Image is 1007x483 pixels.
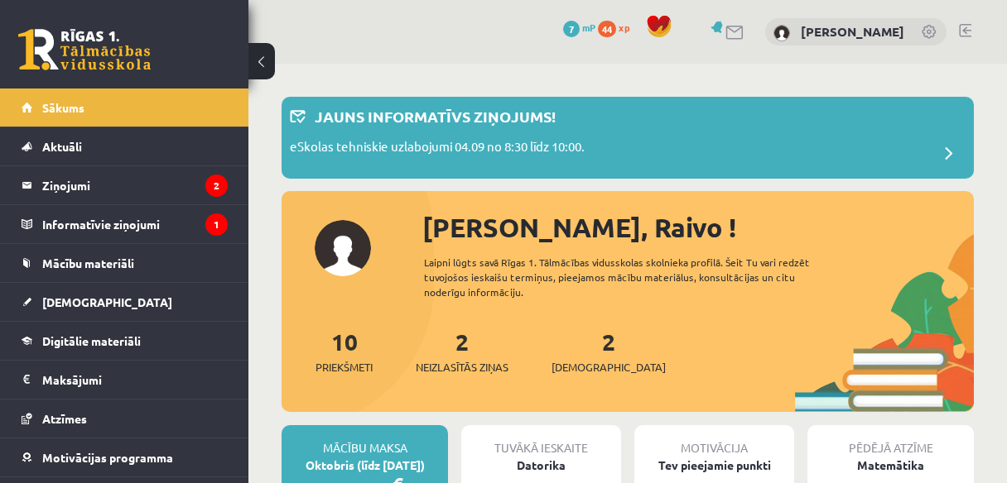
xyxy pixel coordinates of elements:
[316,359,373,375] span: Priekšmeti
[619,21,629,34] span: xp
[42,411,87,426] span: Atzīmes
[416,359,508,375] span: Neizlasītās ziņas
[563,21,595,34] a: 7 mP
[598,21,616,37] span: 44
[205,175,228,197] i: 2
[552,327,666,375] a: 2[DEMOGRAPHIC_DATA]
[205,213,228,236] i: 1
[22,361,228,399] a: Maksājumi
[634,457,794,474] div: Tev pieejamie punkti
[461,457,621,474] div: Datorika
[598,21,638,34] a: 44 xp
[22,399,228,438] a: Atzīmes
[315,105,556,127] p: Jauns informatīvs ziņojums!
[563,21,580,37] span: 7
[42,361,228,399] legend: Maksājumi
[422,208,974,247] div: [PERSON_NAME], Raivo !
[552,359,666,375] span: [DEMOGRAPHIC_DATA]
[807,457,974,474] div: Matemātika
[22,244,228,282] a: Mācību materiāli
[42,256,134,270] span: Mācību materiāli
[42,166,228,204] legend: Ziņojumi
[416,327,508,375] a: 2Neizlasītās ziņas
[290,105,966,170] a: Jauns informatīvs ziņojums! eSkolas tehniskie uzlabojumi 04.09 no 8:30 līdz 10:00.
[42,450,173,465] span: Motivācijas programma
[22,283,228,321] a: [DEMOGRAPHIC_DATA]
[22,438,228,476] a: Motivācijas programma
[424,255,840,299] div: Laipni lūgts savā Rīgas 1. Tālmācības vidusskolas skolnieka profilā. Šeit Tu vari redzēt tuvojošo...
[42,294,172,309] span: [DEMOGRAPHIC_DATA]
[42,333,141,348] span: Digitālie materiāli
[773,25,790,41] img: Raivo Jurciks
[316,327,373,375] a: 10Priekšmeti
[22,88,228,127] a: Sākums
[634,425,794,457] div: Motivācija
[801,23,904,40] a: [PERSON_NAME]
[282,425,448,457] div: Mācību maksa
[282,457,448,474] div: Oktobris (līdz [DATE])
[582,21,595,34] span: mP
[290,137,585,160] p: eSkolas tehniskie uzlabojumi 04.09 no 8:30 līdz 10:00.
[42,205,228,243] legend: Informatīvie ziņojumi
[22,322,228,360] a: Digitālie materiāli
[22,127,228,165] a: Aktuāli
[461,425,621,457] div: Tuvākā ieskaite
[22,205,228,243] a: Informatīvie ziņojumi1
[22,166,228,204] a: Ziņojumi2
[42,100,84,115] span: Sākums
[42,139,82,154] span: Aktuāli
[18,29,151,70] a: Rīgas 1. Tālmācības vidusskola
[807,425,974,457] div: Pēdējā atzīme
